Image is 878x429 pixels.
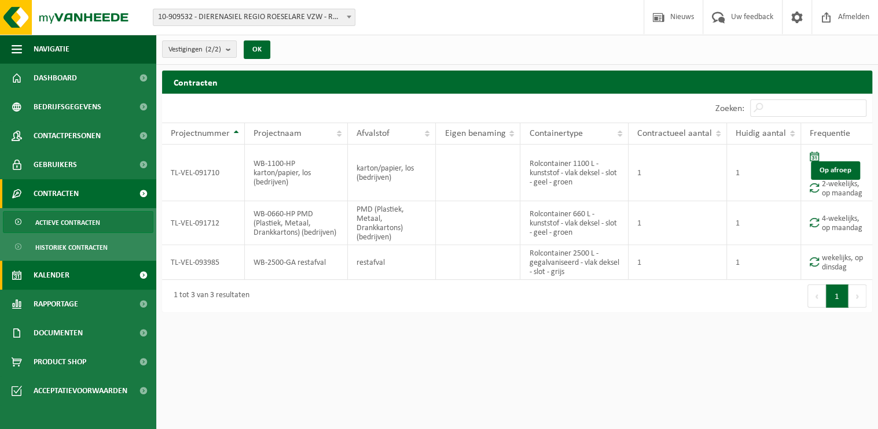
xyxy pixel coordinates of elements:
span: Bedrijfsgegevens [34,93,101,121]
span: Vestigingen [168,41,221,58]
span: Acceptatievoorwaarden [34,376,127,405]
td: WB-0660-HP PMD (Plastiek, Metaal, Drankkartons) (bedrijven) [245,201,348,245]
span: 10-909532 - DIERENASIEL REGIO ROESELARE VZW - ROESELARE [153,9,355,25]
td: restafval [348,245,436,280]
span: Containertype [529,129,582,138]
span: Eigen benaming [444,129,505,138]
span: Huidig aantal [736,129,786,138]
button: 1 [826,284,848,308]
td: karton/papier, los (bedrijven) [348,145,436,201]
td: Rolcontainer 2500 L - gegalvaniseerd - vlak deksel - slot - grijs [520,245,629,280]
button: Vestigingen(2/2) [162,40,237,58]
button: Next [848,284,866,308]
span: Dashboard [34,64,77,93]
td: Rolcontainer 1100 L - kunststof - vlak deksel - slot - geel - groen [520,145,629,201]
span: Documenten [34,319,83,347]
td: 1 [629,245,727,280]
td: 1 [727,145,801,201]
span: Projectnaam [254,129,302,138]
td: TL-VEL-091712 [162,201,245,245]
count: (2/2) [205,46,221,53]
span: Projectnummer [171,129,230,138]
td: TL-VEL-091710 [162,145,245,201]
span: Gebruikers [34,150,77,179]
span: Contactpersonen [34,121,101,150]
a: Actieve contracten [3,211,153,233]
span: Actieve contracten [35,212,100,234]
td: wekelijks, op dinsdag [801,245,872,280]
td: 1 [629,145,727,201]
span: Kalender [34,261,69,290]
span: Afvalstof [357,129,390,138]
td: TL-VEL-093985 [162,245,245,280]
span: Rapportage [34,290,78,319]
span: Contracten [34,179,79,208]
span: Historiek contracten [35,236,108,258]
td: 2-wekelijks, op maandag [801,145,872,201]
td: 1 [727,201,801,245]
span: Navigatie [34,35,69,64]
button: Previous [807,284,826,308]
td: 1 [727,245,801,280]
span: 10-909532 - DIERENASIEL REGIO ROESELARE VZW - ROESELARE [153,9,355,26]
td: WB-1100-HP karton/papier, los (bedrijven) [245,145,348,201]
td: PMD (Plastiek, Metaal, Drankkartons) (bedrijven) [348,201,436,245]
td: 1 [629,201,727,245]
a: Historiek contracten [3,236,153,258]
span: Product Shop [34,347,86,376]
td: 4-wekelijks, op maandag [801,201,872,245]
span: Frequentie [810,129,850,138]
td: Rolcontainer 660 L - kunststof - vlak deksel - slot - geel - groen [520,201,629,245]
button: OK [244,40,270,59]
div: 1 tot 3 van 3 resultaten [168,286,249,306]
a: Op afroep [811,161,860,180]
label: Zoeken: [715,104,744,113]
h2: Contracten [162,71,872,93]
span: Contractueel aantal [637,129,712,138]
td: WB-2500-GA restafval [245,245,348,280]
